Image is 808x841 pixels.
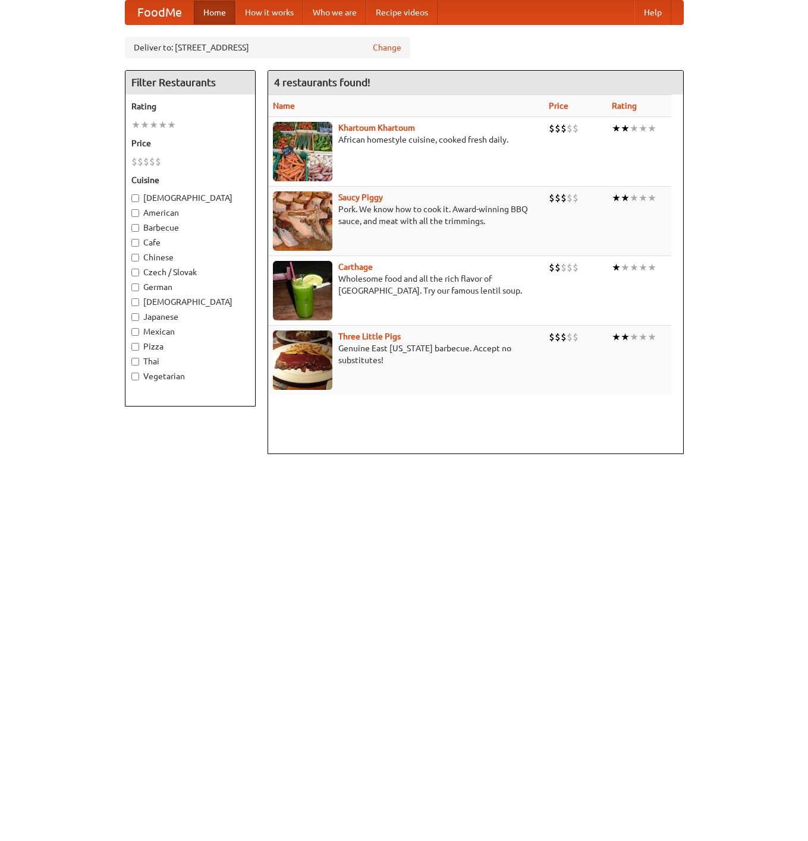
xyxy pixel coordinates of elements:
[235,1,303,24] a: How it works
[549,101,568,111] a: Price
[273,330,332,390] img: littlepigs.jpg
[555,330,561,344] li: $
[555,191,561,204] li: $
[155,155,161,168] li: $
[549,261,555,274] li: $
[561,122,567,135] li: $
[131,343,139,351] input: Pizza
[634,1,671,24] a: Help
[549,191,555,204] li: $
[131,192,249,204] label: [DEMOGRAPHIC_DATA]
[612,101,637,111] a: Rating
[573,122,579,135] li: $
[273,273,539,297] p: Wholesome food and all the rich flavor of [GEOGRAPHIC_DATA]. Try our famous lentil soup.
[639,261,647,274] li: ★
[140,118,149,131] li: ★
[149,155,155,168] li: $
[561,191,567,204] li: $
[274,77,370,88] ng-pluralize: 4 restaurants found!
[149,118,158,131] li: ★
[630,261,639,274] li: ★
[125,37,410,58] div: Deliver to: [STREET_ADDRESS]
[137,155,143,168] li: $
[131,355,249,367] label: Thai
[131,194,139,202] input: [DEMOGRAPHIC_DATA]
[131,254,139,262] input: Chinese
[273,203,539,227] p: Pork. We know how to cook it. Award-winning BBQ sauce, and meat with all the trimmings.
[303,1,366,24] a: Who we are
[131,251,249,263] label: Chinese
[567,122,573,135] li: $
[573,330,579,344] li: $
[167,118,176,131] li: ★
[639,191,647,204] li: ★
[131,313,139,321] input: Japanese
[567,330,573,344] li: $
[131,284,139,291] input: German
[567,261,573,274] li: $
[131,209,139,217] input: American
[131,239,139,247] input: Cafe
[647,122,656,135] li: ★
[630,122,639,135] li: ★
[131,155,137,168] li: $
[612,122,621,135] li: ★
[194,1,235,24] a: Home
[131,266,249,278] label: Czech / Slovak
[158,118,167,131] li: ★
[567,191,573,204] li: $
[549,122,555,135] li: $
[131,237,249,248] label: Cafe
[612,261,621,274] li: ★
[630,191,639,204] li: ★
[131,137,249,149] h5: Price
[131,373,139,380] input: Vegetarian
[273,134,539,146] p: African homestyle cuisine, cooked fresh daily.
[131,207,249,219] label: American
[131,224,139,232] input: Barbecue
[131,358,139,366] input: Thai
[273,261,332,320] img: carthage.jpg
[338,123,415,133] a: Khartoum Khartoum
[131,174,249,186] h5: Cuisine
[131,311,249,323] label: Japanese
[131,326,249,338] label: Mexican
[639,122,647,135] li: ★
[639,330,647,344] li: ★
[621,122,630,135] li: ★
[131,328,139,336] input: Mexican
[612,191,621,204] li: ★
[125,71,255,95] h4: Filter Restaurants
[143,155,149,168] li: $
[373,42,401,53] a: Change
[555,261,561,274] li: $
[125,1,194,24] a: FoodMe
[573,261,579,274] li: $
[647,191,656,204] li: ★
[273,101,295,111] a: Name
[131,100,249,112] h5: Rating
[647,261,656,274] li: ★
[338,332,401,341] a: Three Little Pigs
[338,262,373,272] a: Carthage
[561,261,567,274] li: $
[555,122,561,135] li: $
[131,341,249,352] label: Pizza
[621,261,630,274] li: ★
[131,296,249,308] label: [DEMOGRAPHIC_DATA]
[621,330,630,344] li: ★
[131,298,139,306] input: [DEMOGRAPHIC_DATA]
[131,118,140,131] li: ★
[273,122,332,181] img: khartoum.jpg
[131,222,249,234] label: Barbecue
[549,330,555,344] li: $
[561,330,567,344] li: $
[621,191,630,204] li: ★
[338,193,383,202] a: Saucy Piggy
[131,370,249,382] label: Vegetarian
[630,330,639,344] li: ★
